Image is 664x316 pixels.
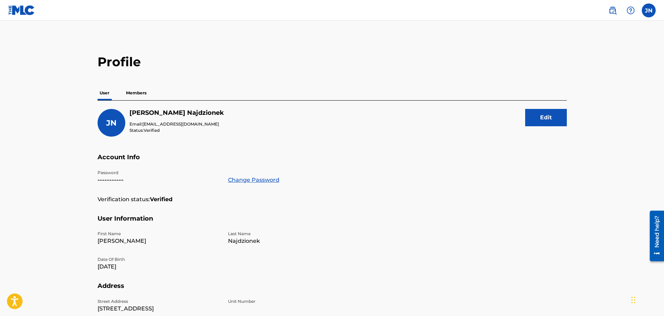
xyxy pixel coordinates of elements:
[98,86,111,100] p: User
[98,176,220,184] p: •••••••••••••••
[228,298,350,305] p: Unit Number
[98,170,220,176] p: Password
[624,3,638,17] div: Help
[606,3,620,17] a: Public Search
[129,109,224,117] h5: Jakub Najdzionek
[129,121,224,127] p: Email:
[142,121,219,127] span: [EMAIL_ADDRESS][DOMAIN_NAME]
[98,305,220,313] p: [STREET_ADDRESS]
[608,6,617,15] img: search
[645,208,664,264] iframe: Resource Center
[228,231,350,237] p: Last Name
[98,215,567,231] h5: User Information
[98,195,150,204] p: Verification status:
[144,128,160,133] span: Verified
[124,86,149,100] p: Members
[129,127,224,134] p: Status:
[98,54,567,70] h2: Profile
[228,237,350,245] p: Najdzionek
[98,237,220,245] p: [PERSON_NAME]
[642,3,656,17] div: User Menu
[98,282,567,298] h5: Address
[98,298,220,305] p: Street Address
[627,6,635,15] img: help
[98,231,220,237] p: First Name
[150,195,173,204] strong: Verified
[106,118,117,128] span: JN
[525,109,567,126] button: Edit
[98,153,567,170] h5: Account Info
[98,263,220,271] p: [DATE]
[228,176,279,184] a: Change Password
[629,283,664,316] iframe: Chat Widget
[98,256,220,263] p: Date Of Birth
[8,5,35,15] img: MLC Logo
[631,290,636,310] div: Drag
